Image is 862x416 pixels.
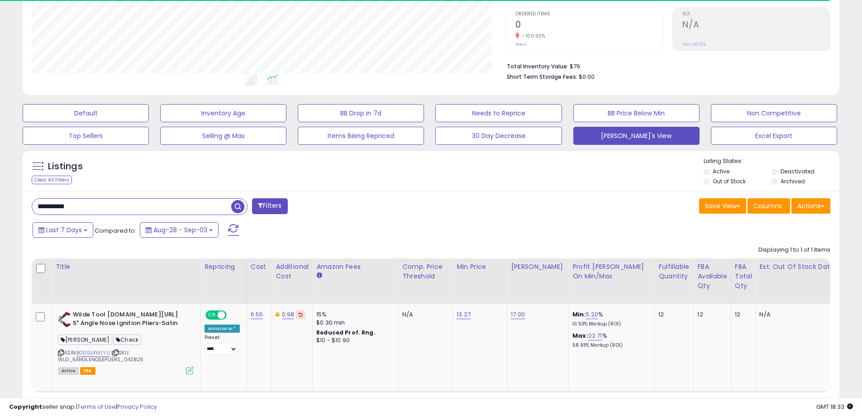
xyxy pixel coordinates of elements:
[682,12,830,17] span: ROI
[316,337,391,344] div: $10 - $10.90
[735,311,749,319] div: 12
[33,222,93,238] button: Last 7 Days
[113,335,141,345] span: Check
[507,73,577,81] b: Short Term Storage Fees:
[572,310,586,319] b: Min:
[588,331,602,340] a: 22.71
[316,329,376,336] b: Reduced Prof. Rng.
[658,262,690,281] div: Fulfillable Quantity
[435,104,562,122] button: Needs to Reprice
[515,42,527,47] small: Prev: 1
[457,262,503,272] div: Min Price
[519,33,545,39] small: -100.00%
[316,262,395,272] div: Amazon Fees
[316,272,322,280] small: Amazon Fees.
[515,12,663,17] span: Ordered Items
[713,177,746,185] label: Out of Stock
[511,310,525,319] a: 17.00
[735,262,752,291] div: FBA Total Qty
[515,19,663,32] h2: 0
[699,198,746,214] button: Save View
[58,311,194,373] div: ASIN:
[759,262,842,272] div: Est. Out Of Stock Date
[316,311,391,319] div: 15%
[572,331,588,340] b: Max:
[206,311,218,319] span: ON
[507,62,568,70] b: Total Inventory Value:
[682,19,830,32] h2: N/A
[153,225,207,234] span: Aug-28 - Sep-03
[748,198,790,214] button: Columns
[298,127,424,145] button: Items Being Repriced
[205,325,240,333] div: Amazon AI *
[140,222,219,238] button: Aug-28 - Sep-03
[572,311,648,327] div: %
[572,332,648,349] div: %
[682,42,706,47] small: Prev: 38.32%
[573,104,700,122] button: BB Price Below Min
[435,127,562,145] button: 30 Day Decrease
[402,262,449,281] div: Comp. Price Threshold
[791,198,830,214] button: Actions
[316,319,391,327] div: $0.30 min
[572,262,651,281] div: Profit [PERSON_NAME] on Min/Max
[704,157,839,166] p: Listing States:
[56,262,197,272] div: Title
[457,310,471,319] a: 13.27
[225,311,240,319] span: OFF
[573,127,700,145] button: [PERSON_NAME]'s View
[276,262,309,281] div: Additional Cost
[23,104,149,122] button: Default
[586,310,599,319] a: 5.20
[205,262,243,272] div: Repricing
[759,311,838,319] p: N/A
[713,167,729,175] label: Active
[58,311,71,329] img: 31zoObQJyPL._SL40_.jpg
[23,127,149,145] button: Top Sellers
[252,198,287,214] button: Filters
[402,311,446,319] div: N/A
[298,104,424,122] button: BB Drop in 7d
[80,367,95,375] span: FBA
[58,335,112,345] span: [PERSON_NAME]
[9,403,157,411] div: seller snap | |
[697,311,724,319] div: 12
[205,335,240,355] div: Preset:
[711,127,837,145] button: Excel Export
[658,311,686,319] div: 12
[697,262,727,291] div: FBA Available Qty
[579,72,595,81] span: $0.00
[781,177,805,185] label: Archived
[32,176,72,184] div: Clear All Filters
[160,127,286,145] button: Selling @ Max
[46,225,82,234] span: Last 7 Days
[58,349,144,363] span: | SKU: WLD_5ANGLENOSEPLIERS_042825
[758,246,830,254] div: Displaying 1 to 1 of 1 items
[569,258,655,304] th: The percentage added to the cost of goods (COGS) that forms the calculator for Min & Max prices.
[251,310,263,319] a: 6.55
[95,226,136,235] span: Compared to:
[282,310,295,319] a: 0.98
[511,262,565,272] div: [PERSON_NAME]
[48,160,83,173] h5: Listings
[711,104,837,122] button: Non Competitive
[9,402,42,411] strong: Copyright
[76,349,110,357] a: B00GJXWLYU
[753,201,782,210] span: Columns
[117,402,157,411] a: Privacy Policy
[781,167,814,175] label: Deactivated
[58,367,79,375] span: All listings currently available for purchase on Amazon
[73,311,183,330] b: Wilde Tool [DOMAIN_NAME][URL] 5" Angle Nose Ignition Pliers-Satin
[572,342,648,349] p: 58.93% Markup (ROI)
[507,60,824,71] li: $79
[77,402,116,411] a: Terms of Use
[572,321,648,327] p: 10.53% Markup (ROI)
[160,104,286,122] button: Inventory Age
[816,402,853,411] span: 2025-09-11 18:33 GMT
[251,262,268,272] div: Cost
